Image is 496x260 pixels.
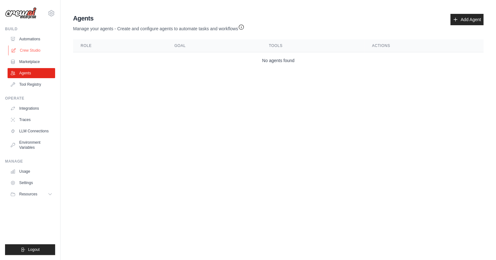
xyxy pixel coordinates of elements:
[28,247,40,252] span: Logout
[8,166,55,176] a: Usage
[5,96,55,101] div: Operate
[8,189,55,199] button: Resources
[8,115,55,125] a: Traces
[364,39,483,52] th: Actions
[450,14,483,25] a: Add Agent
[5,159,55,164] div: Manage
[8,57,55,67] a: Marketplace
[5,244,55,255] button: Logout
[73,14,244,23] h2: Agents
[73,39,167,52] th: Role
[167,39,261,52] th: Goal
[8,178,55,188] a: Settings
[73,52,483,69] td: No agents found
[5,26,55,32] div: Build
[8,68,55,78] a: Agents
[8,137,55,153] a: Environment Variables
[73,23,244,32] p: Manage your agents - Create and configure agents to automate tasks and workflows
[8,126,55,136] a: LLM Connections
[5,7,37,19] img: Logo
[19,192,37,197] span: Resources
[8,34,55,44] a: Automations
[8,103,55,113] a: Integrations
[8,79,55,90] a: Tool Registry
[8,45,56,55] a: Crew Studio
[261,39,364,52] th: Tools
